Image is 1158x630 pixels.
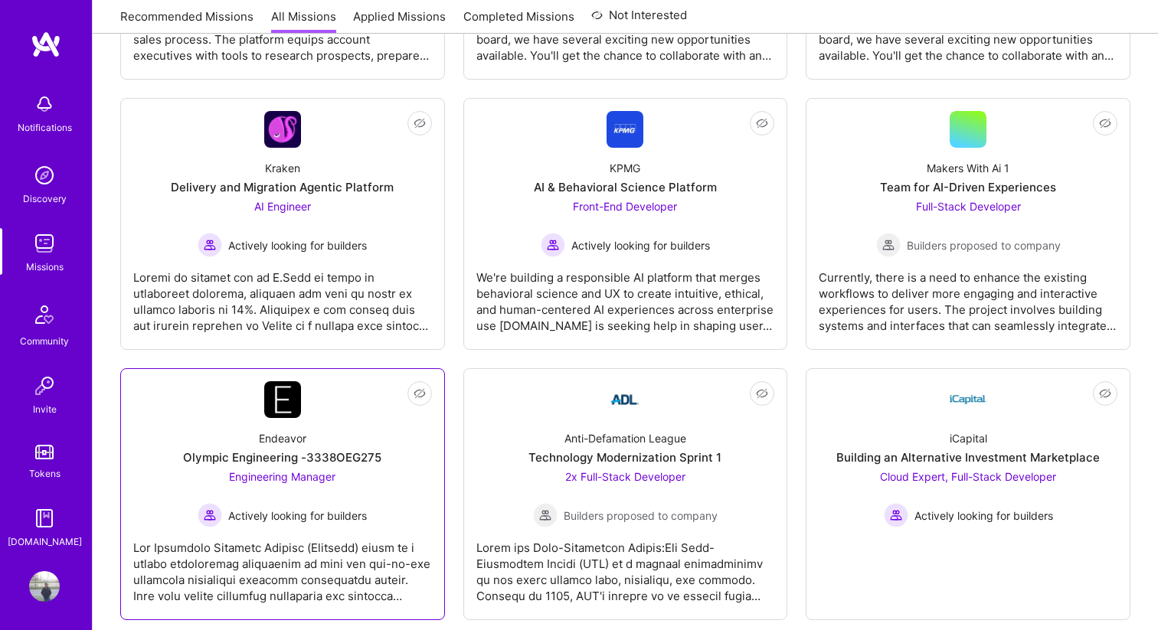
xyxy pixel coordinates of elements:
img: Company Logo [950,381,986,418]
img: Company Logo [607,381,643,418]
img: Builders proposed to company [533,503,558,527]
a: Completed Missions [463,8,574,34]
div: Lorem ips Dolo-Sitametcon Adipis:Eli Sedd-Eiusmodtem Incidi (UTL) et d magnaal enimadminimv qu no... [476,527,775,604]
img: guide book [29,503,60,534]
img: Actively looking for builders [198,233,222,257]
div: Olympic Engineering -3338OEG275 [183,449,381,465]
span: AI Engineer [254,200,311,213]
a: Company LogoKrakenDelivery and Migration Agentic PlatformAI Engineer Actively looking for builder... [133,111,432,337]
a: Not Interested [591,6,687,34]
span: Builders proposed to company [564,508,718,524]
a: All Missions [271,8,336,34]
div: We're building a responsible AI platform that merges behavioral science and UX to create intuitiv... [476,257,775,334]
img: Invite [29,370,60,401]
a: Company LogoEndeavorOlympic Engineering -3338OEG275Engineering Manager Actively looking for build... [133,381,432,607]
a: Company LogoiCapitalBuilding an Alternative Investment MarketplaceCloud Expert, Full-Stack Develo... [819,381,1117,607]
div: Lor Ipsumdolo Sitametc Adipisc (Elitsedd) eiusm te i utlabo etdoloremag aliquaenim ad mini ven qu... [133,527,432,604]
div: Invite [33,401,57,417]
i: icon EyeClosed [756,387,768,400]
img: Company Logo [264,111,301,148]
div: Delivery and Migration Agentic Platform [171,179,394,195]
div: AI & Behavioral Science Platform [534,179,717,195]
div: Notifications [18,119,72,135]
img: Actively looking for builders [541,233,565,257]
i: icon EyeClosed [756,117,768,129]
a: User Avatar [25,571,64,602]
div: [DOMAIN_NAME] [8,534,82,550]
img: logo [31,31,61,58]
div: Endeavor [259,430,306,446]
img: Community [26,296,63,333]
span: Builders proposed to company [907,237,1061,253]
span: 2x Full-Stack Developer [565,470,685,483]
div: Building an Alternative Investment Marketplace [836,449,1100,465]
div: Kraken [265,160,300,176]
img: Actively looking for builders [198,503,222,527]
img: tokens [35,445,54,459]
a: Applied Missions [353,8,446,34]
img: bell [29,89,60,119]
span: Actively looking for builders [228,237,367,253]
span: Full-Stack Developer [916,200,1021,213]
div: Makers With Ai 1 [927,160,1009,176]
img: Company Logo [264,381,301,418]
img: Company Logo [607,111,643,148]
i: icon EyeClosed [414,117,426,129]
span: Actively looking for builders [914,508,1053,524]
i: icon EyeClosed [1099,387,1111,400]
img: User Avatar [29,571,60,602]
div: Anti-Defamation League [564,430,686,446]
div: Loremi do sitamet con ad E.Sedd ei tempo in utlaboreet dolorema, aliquaen adm veni qu nostr ex ul... [133,257,432,334]
span: Engineering Manager [229,470,335,483]
a: Makers With Ai 1Team for AI-Driven ExperiencesFull-Stack Developer Builders proposed to companyBu... [819,111,1117,337]
div: Community [20,333,69,349]
span: Actively looking for builders [571,237,710,253]
div: Tokens [29,465,61,481]
span: Actively looking for builders [228,508,367,524]
i: icon EyeClosed [414,387,426,400]
img: Builders proposed to company [876,233,901,257]
i: icon EyeClosed [1099,117,1111,129]
img: teamwork [29,228,60,259]
img: discovery [29,160,60,191]
div: Missions [26,259,64,275]
div: Discovery [23,191,67,207]
div: iCapital [950,430,987,446]
span: Front-End Developer [573,200,677,213]
a: Company LogoAnti-Defamation LeagueTechnology Modernization Sprint 12x Full-Stack Developer Builde... [476,381,775,607]
a: Company LogoKPMGAI & Behavioral Science PlatformFront-End Developer Actively looking for builders... [476,111,775,337]
div: KPMG [610,160,640,176]
img: Actively looking for builders [884,503,908,527]
div: Technology Modernization Sprint 1 [528,449,721,465]
div: Currently, there is a need to enhance the existing workflows to deliver more engaging and interac... [819,257,1117,334]
a: Recommended Missions [120,8,254,34]
span: Cloud Expert, Full-Stack Developer [880,470,1056,483]
div: Team for AI-Driven Experiences [880,179,1056,195]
